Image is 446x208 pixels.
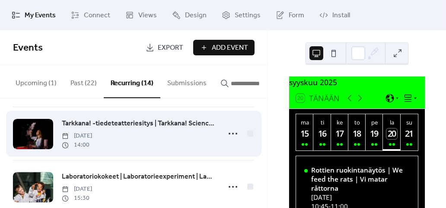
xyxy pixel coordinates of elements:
div: [DATE] [311,193,410,202]
a: Laboratoriokokeet | Laboratorieexperiment | Laboratory experiments [62,171,216,182]
div: la [385,118,398,126]
div: 18 [352,128,363,139]
button: Recurring (14) [104,65,160,98]
span: 14:00 [62,141,92,150]
span: Form [289,10,304,21]
a: Install [313,3,357,27]
span: [DATE] [62,131,92,141]
a: Tarkkana! -tiedeteatteriesitys | Tarkkana! Science Theatre Show | Tarkkana!-vetenskapsteater [62,118,216,129]
button: to18 [348,114,366,150]
span: Settings [235,10,261,21]
div: 21 [404,128,414,139]
div: 16 [317,128,328,139]
span: Connect [84,10,110,21]
div: 19 [369,128,380,139]
div: Rottien ruokintanäytös | We feed the rats | Vi matar råttorna [311,166,410,193]
button: ma15 [296,114,313,150]
button: Upcoming (1) [9,65,64,97]
span: Events [13,38,43,58]
span: 15:30 [62,194,92,203]
div: syyskuu 2025 [289,77,425,88]
span: Views [138,10,157,21]
span: Design [185,10,207,21]
div: pe [368,118,380,126]
div: 15 [299,128,310,139]
a: My Events [5,3,62,27]
button: Past (22) [64,65,104,97]
a: Views [119,3,163,27]
span: [DATE] [62,185,92,194]
button: pe19 [366,114,383,150]
a: Settings [215,3,267,27]
div: ma [299,118,311,126]
div: 17 [334,128,345,139]
div: ke [334,118,346,126]
button: la20 [383,114,400,150]
div: su [403,118,415,126]
button: ke17 [331,114,348,150]
div: to [351,118,363,126]
span: Install [332,10,350,21]
span: My Events [25,10,56,21]
span: Export [158,43,183,53]
button: ti16 [313,114,331,150]
a: Connect [64,3,117,27]
span: Laboratoriokokeet | Laboratorieexperiment | Laboratory experiments [62,172,216,182]
button: su21 [401,114,418,150]
div: 20 [386,128,397,139]
a: Design [166,3,213,27]
button: Submissions [160,65,213,97]
div: ti [316,118,328,126]
button: Add Event [193,40,255,55]
a: Form [269,3,311,27]
span: Add Event [212,43,248,53]
a: Export [139,40,190,55]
